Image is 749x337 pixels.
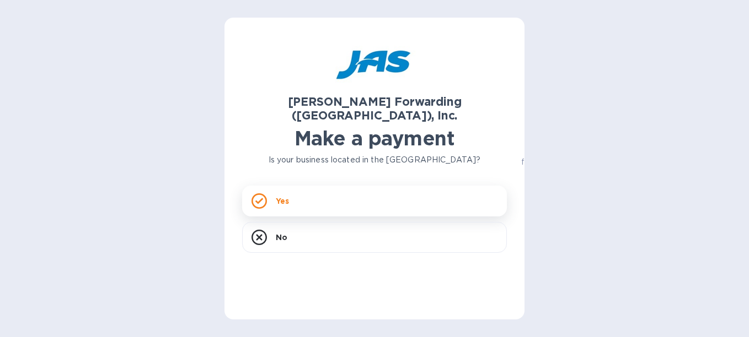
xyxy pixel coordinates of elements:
b: [PERSON_NAME] Forwarding ([GEOGRAPHIC_DATA]), Inc. [288,95,462,122]
p: Yes [276,195,289,206]
p: No [276,232,287,243]
p: Is your business located in the [GEOGRAPHIC_DATA]? [242,154,507,166]
h1: Make a payment [242,127,507,150]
